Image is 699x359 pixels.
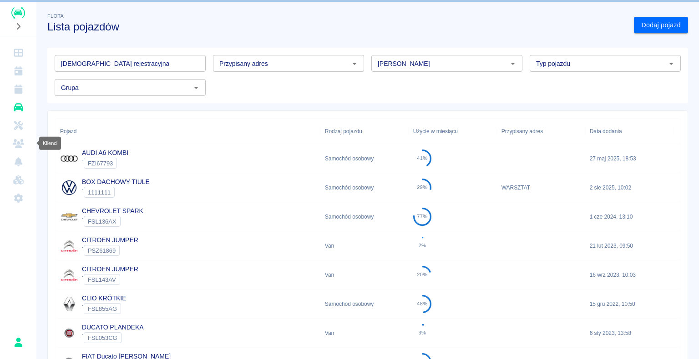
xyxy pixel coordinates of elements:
[634,17,688,34] a: Dodaj pojazd
[82,178,150,185] a: BOX DACHOWY TIULE
[325,119,362,144] div: Rodzaj pojazdu
[82,187,150,198] div: `
[409,119,497,144] div: Użycie w miesiącu
[417,155,427,161] div: 41%
[417,301,427,307] div: 48%
[11,7,25,19] img: Renthelp
[320,202,409,231] div: Samochód osobowy
[39,137,61,150] div: Klienci
[418,330,426,336] div: 3%
[501,119,543,144] div: Przypisany adres
[320,144,409,173] div: Samochód osobowy
[11,20,25,32] button: Rozwiń nawigację
[60,150,78,168] img: Image
[4,62,33,80] a: Kalendarz
[82,332,144,343] div: `
[585,231,674,260] div: 21 lut 2023, 09:50
[585,173,674,202] div: 2 sie 2025, 10:02
[585,289,674,319] div: 15 gru 2022, 10:50
[84,276,120,283] span: FSL143AV
[47,20,627,33] h3: Lista pojazdów
[4,135,33,153] a: Klienci
[60,266,78,284] img: Image
[4,189,33,207] a: Ustawienia
[348,57,361,70] button: Otwórz
[9,333,28,352] button: Rafał Płaza
[585,260,674,289] div: 16 wrz 2023, 10:03
[320,260,409,289] div: Van
[56,119,320,144] div: Pojazd
[320,173,409,202] div: Samochód osobowy
[590,119,622,144] div: Data dodania
[320,289,409,319] div: Samochód osobowy
[84,334,121,341] span: FSL053CG
[84,160,116,167] span: FZI67793
[76,125,89,138] button: Sort
[320,231,409,260] div: Van
[82,303,126,314] div: `
[4,80,33,98] a: Rezerwacje
[413,119,458,144] div: Użycie w miesiącu
[417,214,427,219] div: 77%
[60,324,78,342] img: Image
[4,171,33,189] a: Widget WWW
[320,319,409,348] div: Van
[4,153,33,171] a: Powiadomienia
[82,265,138,273] a: CITROEN JUMPER
[60,208,78,226] img: Image
[585,144,674,173] div: 27 maj 2025, 18:53
[84,189,114,196] span: 1111111
[585,319,674,348] div: 6 sty 2023, 13:58
[665,57,678,70] button: Otwórz
[82,245,138,256] div: `
[417,272,427,278] div: 20%
[82,274,138,285] div: `
[585,119,674,144] div: Data dodania
[497,119,585,144] div: Przypisany adres
[82,216,143,227] div: `
[585,202,674,231] div: 1 cze 2024, 13:10
[82,294,126,302] a: CLIO KRÓTKIE
[84,218,120,225] span: FSL136AX
[320,119,409,144] div: Rodzaj pojazdu
[82,324,144,331] a: DUCATO PLANDEKA
[84,247,119,254] span: PSZ61869
[84,305,121,312] span: FSL855AG
[82,207,143,214] a: CHEVROLET SPARK
[60,119,76,144] div: Pojazd
[82,158,128,169] div: `
[417,184,427,190] div: 29%
[60,179,78,197] img: Image
[4,116,33,135] a: Serwisy
[507,57,519,70] button: Otwórz
[4,98,33,116] a: Flota
[47,13,64,19] span: Flota
[82,149,128,156] a: AUDI A6 KOMBI
[60,237,78,255] img: Image
[190,81,203,94] button: Otwórz
[497,173,585,202] div: WARSZTAT
[82,236,138,244] a: CITROEN JUMPER
[4,44,33,62] a: Dashboard
[418,243,426,249] div: 2%
[60,295,78,313] img: Image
